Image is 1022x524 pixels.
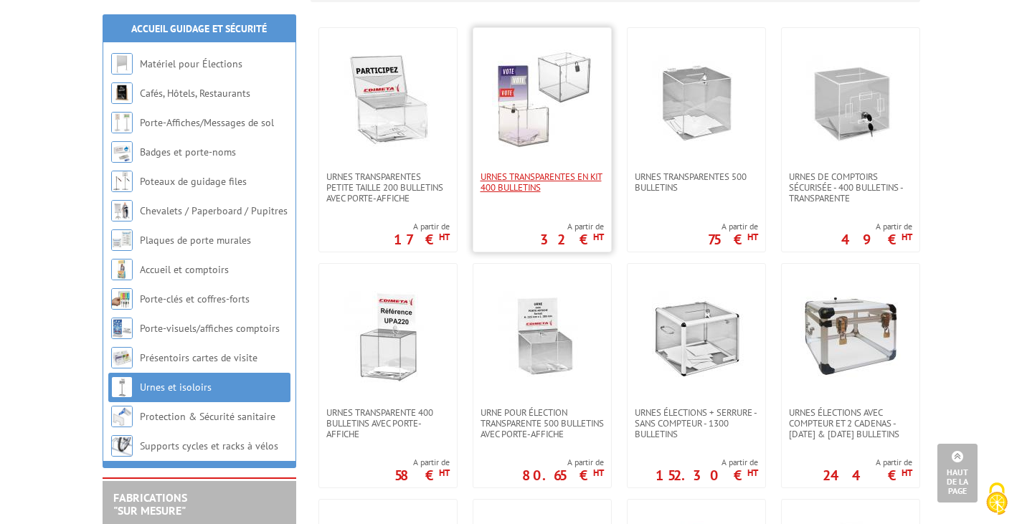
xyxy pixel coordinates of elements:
[111,112,133,133] img: Porte-Affiches/Messages de sol
[635,171,758,193] span: Urnes transparentes 500 bulletins
[111,53,133,75] img: Matériel pour Élections
[782,407,919,439] a: Urnes élections avec compteur et 2 cadenas - [DATE] & [DATE] bulletins
[131,22,267,35] a: Accueil Guidage et Sécurité
[111,435,133,457] img: Supports cycles et racks à vélos
[841,221,912,232] span: A partir de
[140,381,212,394] a: Urnes et isoloirs
[747,467,758,479] sup: HT
[708,221,758,232] span: A partir de
[140,263,229,276] a: Accueil et comptoirs
[394,221,450,232] span: A partir de
[522,457,604,468] span: A partir de
[593,467,604,479] sup: HT
[111,347,133,368] img: Présentoirs cartes de visite
[140,116,274,129] a: Porte-Affiches/Messages de sol
[140,410,275,423] a: Protection & Sécurité sanitaire
[439,231,450,243] sup: HT
[113,490,187,518] a: FABRICATIONS"Sur Mesure"
[394,471,450,480] p: 58 €
[841,235,912,244] p: 49 €
[902,231,912,243] sup: HT
[394,457,450,468] span: A partir de
[656,457,758,468] span: A partir de
[522,471,604,480] p: 80.65 €
[111,82,133,104] img: Cafés, Hôtels, Restaurants
[979,481,1015,517] img: Cookies (fenêtre modale)
[708,235,758,244] p: 75 €
[140,439,278,452] a: Supports cycles et racks à vélos
[937,444,978,502] a: Haut de la page
[789,407,912,439] span: Urnes élections avec compteur et 2 cadenas - [DATE] & [DATE] bulletins
[140,146,236,158] a: Badges et porte-noms
[326,407,450,439] span: Urnes transparente 400 bulletins avec porte-affiche
[439,467,450,479] sup: HT
[140,351,257,364] a: Présentoirs cartes de visite
[789,171,912,204] span: Urnes de comptoirs sécurisée - 400 bulletins - transparente
[646,285,747,386] img: Urnes élections + Serrure - Sans compteur - 1300 bulletins
[319,407,457,439] a: Urnes transparente 400 bulletins avec porte-affiche
[492,49,592,150] img: Urnes transparentes en kit 400 bulletins
[111,200,133,221] img: Chevalets / Paperboard / Pupitres
[140,292,250,305] a: Porte-clés et coffres-forts
[628,407,765,439] a: Urnes élections + Serrure - Sans compteur - 1300 bulletins
[140,57,242,70] a: Matériel pour Élections
[635,407,758,439] span: Urnes élections + Serrure - Sans compteur - 1300 bulletins
[111,406,133,427] img: Protection & Sécurité sanitaire
[111,376,133,398] img: Urnes et isoloirs
[140,234,251,247] a: Plaques de porte murales
[782,171,919,204] a: Urnes de comptoirs sécurisée - 400 bulletins - transparente
[111,229,133,251] img: Plaques de porte murales
[111,259,133,280] img: Accueil et comptoirs
[656,471,758,480] p: 152.30 €
[473,407,611,439] a: Urne pour élection transparente 500 bulletins avec porte-affiche
[140,204,288,217] a: Chevalets / Paperboard / Pupitres
[646,49,747,150] img: Urnes transparentes 500 bulletins
[338,285,438,386] img: Urnes transparente 400 bulletins avec porte-affiche
[972,475,1022,524] button: Cookies (fenêtre modale)
[823,457,912,468] span: A partir de
[111,318,133,339] img: Porte-visuels/affiches comptoirs
[140,87,250,100] a: Cafés, Hôtels, Restaurants
[111,288,133,310] img: Porte-clés et coffres-forts
[800,49,901,150] img: Urnes de comptoirs sécurisée - 400 bulletins - transparente
[473,171,611,193] a: Urnes transparentes en kit 400 bulletins
[823,471,912,480] p: 244 €
[111,141,133,163] img: Badges et porte-noms
[326,171,450,204] span: Urnes transparentes petite taille 200 bulletins avec porte-affiche
[481,171,604,193] span: Urnes transparentes en kit 400 bulletins
[800,285,901,386] img: Urnes élections avec compteur et 2 cadenas - 1000 & 1300 bulletins
[747,231,758,243] sup: HT
[593,231,604,243] sup: HT
[481,407,604,439] span: Urne pour élection transparente 500 bulletins avec porte-affiche
[394,235,450,244] p: 17 €
[902,467,912,479] sup: HT
[338,49,438,150] img: Urnes transparentes petite taille 200 bulletins avec porte-affiche
[319,171,457,204] a: Urnes transparentes petite taille 200 bulletins avec porte-affiche
[540,235,604,244] p: 32 €
[540,221,604,232] span: A partir de
[111,171,133,192] img: Poteaux de guidage files
[628,171,765,193] a: Urnes transparentes 500 bulletins
[140,322,280,335] a: Porte-visuels/affiches comptoirs
[140,175,247,188] a: Poteaux de guidage files
[492,285,592,386] img: Urne pour élection transparente 500 bulletins avec porte-affiche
